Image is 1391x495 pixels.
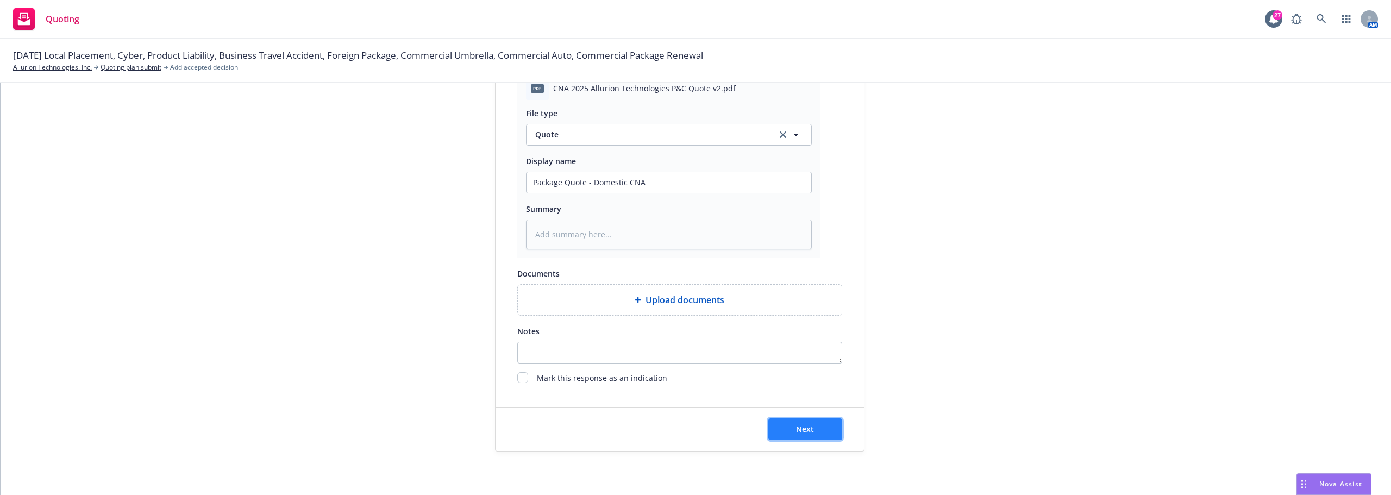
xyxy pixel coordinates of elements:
[535,129,764,140] span: Quote
[526,204,561,214] span: Summary
[1336,8,1357,30] a: Switch app
[776,128,790,141] a: clear selection
[170,62,238,72] span: Add accepted decision
[646,293,724,306] span: Upload documents
[517,326,540,336] span: Notes
[101,62,161,72] a: Quoting plan submit
[517,284,842,316] div: Upload documents
[526,108,557,118] span: File type
[9,4,84,34] a: Quoting
[1296,473,1371,495] button: Nova Assist
[768,418,842,440] button: Next
[1297,474,1311,494] div: Drag to move
[1311,8,1332,30] a: Search
[1286,8,1307,30] a: Report a Bug
[537,372,667,385] span: Mark this response as an indication
[526,124,812,146] button: Quoteclear selection
[527,172,811,193] input: Add display name here...
[13,62,92,72] a: Allurion Technologies, Inc.
[526,156,576,166] span: Display name
[1319,479,1362,488] span: Nova Assist
[531,84,544,92] span: pdf
[796,424,814,434] span: Next
[517,268,560,279] span: Documents
[46,15,79,23] span: Quoting
[553,83,736,94] span: CNA 2025 Allurion Technologies P&C Quote v2.pdf
[13,48,703,62] span: [DATE] Local Placement, Cyber, Product Liability, Business Travel Accident, Foreign Package, Comm...
[1273,10,1282,20] div: 27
